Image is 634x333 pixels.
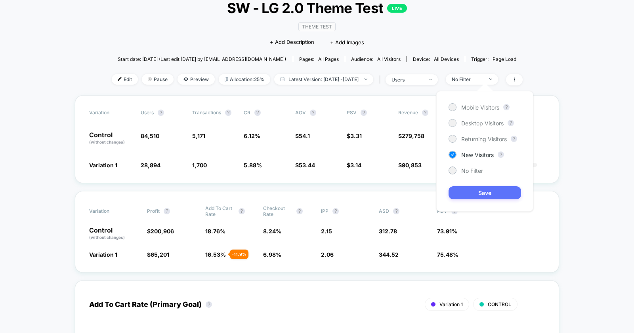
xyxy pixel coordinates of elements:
[402,162,422,168] span: 90,853
[461,120,504,127] span: Desktop Visitors
[206,301,212,308] button: ?
[298,22,336,31] span: Theme Test
[351,56,401,62] div: Audience:
[347,110,357,115] span: PSV
[511,136,517,142] button: ?
[89,140,125,144] span: (without changes)
[225,77,228,81] img: rebalance
[299,162,315,168] span: 53.44
[310,110,316,116] button: ?
[299,132,310,139] span: 54.1
[151,251,169,258] span: 65,201
[330,39,364,45] span: + Add Images
[192,110,221,115] span: Transactions
[361,110,367,116] button: ?
[398,132,424,139] span: $
[429,79,432,80] img: end
[230,250,248,259] div: - 11.9 %
[263,228,281,235] span: 8.24 %
[239,208,245,214] button: ?
[89,162,117,168] span: Variation 1
[147,208,160,214] span: Profit
[439,301,463,307] span: Variation 1
[461,151,494,158] span: New Visitors
[280,77,285,81] img: calendar
[148,77,152,81] img: end
[347,132,362,139] span: $
[350,132,362,139] span: 3.31
[407,56,465,62] span: Device:
[321,251,334,258] span: 2.06
[219,74,270,85] span: Allocation: 25%
[89,235,125,240] span: (without changes)
[254,110,261,116] button: ?
[488,301,511,307] span: CONTROL
[452,76,483,82] div: No Filter
[147,228,174,235] span: $
[141,132,159,139] span: 84,510
[205,251,226,258] span: 16.53 %
[321,208,328,214] span: IPP
[147,251,169,258] span: $
[498,151,504,158] button: ?
[244,110,250,115] span: CR
[461,104,499,111] span: Mobile Visitors
[205,205,235,217] span: Add To Cart Rate
[398,110,418,115] span: Revenue
[244,162,262,168] span: 5.88 %
[437,228,457,235] span: 73.91 %
[164,208,170,214] button: ?
[321,228,332,235] span: 2.15
[141,110,154,115] span: users
[365,78,367,80] img: end
[296,208,303,214] button: ?
[225,110,231,116] button: ?
[503,104,510,110] button: ?
[402,132,424,139] span: 279,758
[434,56,459,62] span: all devices
[461,167,483,174] span: No Filter
[393,208,399,214] button: ?
[244,132,260,139] span: 6.12 %
[379,208,389,214] span: ASD
[263,205,292,217] span: Checkout Rate
[398,162,422,168] span: $
[118,77,122,81] img: edit
[151,228,174,235] span: 200,906
[270,38,314,46] span: + Add Description
[118,56,286,62] span: Start date: [DATE] (Last edit [DATE] by [EMAIL_ADDRESS][DOMAIN_NAME])
[141,162,160,168] span: 28,894
[377,74,386,85] span: |
[332,208,339,214] button: ?
[295,110,306,115] span: AOV
[377,56,401,62] span: All Visitors
[178,74,215,85] span: Preview
[274,74,373,85] span: Latest Version: [DATE] - [DATE]
[299,56,339,62] div: Pages:
[318,56,339,62] span: all pages
[387,4,407,13] p: LIVE
[391,77,423,83] div: users
[89,227,139,240] p: Control
[89,132,133,145] p: Control
[379,228,397,235] span: 312.78
[192,162,207,168] span: 1,700
[437,251,458,258] span: 75.48 %
[461,136,507,142] span: Returning Visitors
[112,74,138,85] span: Edit
[205,228,225,235] span: 18.76 %
[449,186,521,199] button: Save
[471,56,516,62] div: Trigger:
[158,110,164,116] button: ?
[350,162,361,168] span: 3.14
[89,205,133,217] span: Variation
[192,132,205,139] span: 5,171
[347,162,361,168] span: $
[263,251,281,258] span: 6.98 %
[422,110,428,116] button: ?
[89,251,117,258] span: Variation 1
[508,120,514,126] button: ?
[142,74,174,85] span: Pause
[489,78,492,80] img: end
[89,110,133,116] span: Variation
